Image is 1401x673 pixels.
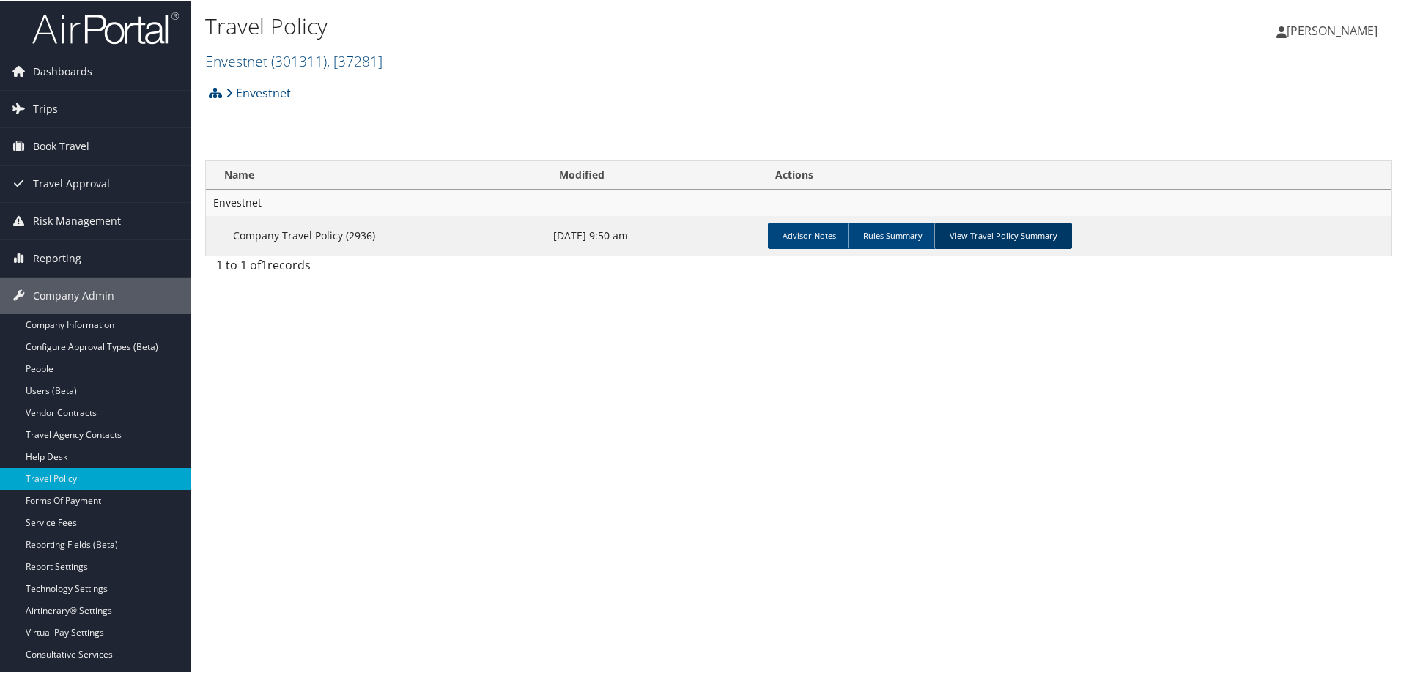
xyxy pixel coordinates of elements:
span: Dashboards [33,52,92,89]
th: Actions [762,160,1391,188]
span: Risk Management [33,201,121,238]
span: ( 301311 ) [271,50,327,70]
th: Name: activate to sort column ascending [206,160,546,188]
a: View Travel Policy Summary [934,221,1072,248]
td: Envestnet [206,188,1391,215]
a: Rules Summary [848,221,937,248]
span: Company Admin [33,276,114,313]
span: [PERSON_NAME] [1287,21,1378,37]
td: [DATE] 9:50 am [546,215,762,254]
a: Advisor Notes [768,221,851,248]
span: 1 [261,256,267,272]
td: Company Travel Policy (2936) [206,215,546,254]
img: airportal-logo.png [32,10,179,44]
span: Book Travel [33,127,89,163]
a: Envestnet [226,77,291,106]
span: , [ 37281 ] [327,50,382,70]
h1: Travel Policy [205,10,997,40]
span: Travel Approval [33,164,110,201]
th: Modified: activate to sort column ascending [546,160,762,188]
div: 1 to 1 of records [216,255,491,280]
a: [PERSON_NAME] [1276,7,1392,51]
span: Trips [33,89,58,126]
span: Reporting [33,239,81,275]
a: Envestnet [205,50,382,70]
